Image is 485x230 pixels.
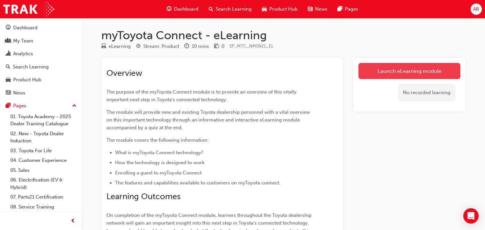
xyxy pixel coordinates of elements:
[101,42,131,50] div: Type
[143,43,179,50] div: Stream: Product
[473,5,479,13] span: AB
[71,217,75,225] span: prev-icon
[303,3,332,16] a: news-iconNews
[257,3,303,16] a: car-iconProduct Hub
[106,109,311,130] span: The module will provide new and existing Toyota dealership personnel with a vital overview on thi...
[106,68,142,78] span: Overview
[3,61,79,73] a: Search Learning
[6,38,11,44] span: people-icon
[13,50,33,58] div: Analytics
[398,84,455,101] div: No recorded learning
[463,208,479,224] div: Open Intercom Messenger
[204,3,257,16] a: search-iconSearch Learning
[3,100,79,112] button: Pages
[338,5,342,13] span: pages-icon
[6,77,11,83] span: car-icon
[3,87,79,99] a: News
[3,35,79,47] a: My Team
[8,146,79,156] a: 03. Toyota For Life
[8,202,79,212] a: 08. Service Training
[262,5,267,13] span: car-icon
[222,43,224,50] div: 0
[101,28,465,42] h1: myToyota Connect - eLearning
[216,5,252,13] span: Search Learning
[308,5,313,13] span: news-icon
[332,3,363,16] a: pages-iconPages
[345,5,358,13] span: Pages
[6,64,10,70] span: search-icon
[214,42,224,50] div: Price
[3,22,79,34] a: Dashboard
[136,44,141,49] span: target-icon
[471,4,482,15] button: AB
[3,21,79,100] button: DashboardMy TeamAnalyticsSearch LearningProduct HubNews
[72,102,77,110] span: up-icon
[8,175,79,192] a: 06. Electrification (EV & Hybrid)
[8,112,79,129] a: 01. Toyota Academy - 2025 Dealer Training Catalogue
[101,44,106,49] span: learningResourceType_ELEARNING-icon
[162,3,204,16] a: guage-iconDashboard
[6,51,11,57] span: chart-icon
[8,192,79,202] a: 07. Parts21 Certification
[6,90,11,96] span: news-icon
[106,89,298,102] span: The purpose of the myToyota Connect module is to provide an overview of this vitally important ne...
[269,5,297,13] span: Product Hub
[214,44,219,49] span: money-icon
[167,5,171,13] span: guage-icon
[8,129,79,146] a: 02. New - Toyota Dealer Induction
[115,180,280,186] span: The features and capabilities available to customers on myToyota connect.
[13,63,49,71] div: Search Learning
[192,43,209,50] div: 10 mins
[174,5,198,13] span: Dashboard
[13,24,38,31] div: Dashboard
[115,160,205,165] span: How the technology is designed to work
[315,5,327,13] span: News
[13,76,41,84] div: Product Hub
[106,191,180,201] span: Learning Outcomes
[184,42,209,50] div: Duration
[184,44,189,49] span: clock-icon
[358,63,460,79] a: Launch eLearning module
[3,2,54,16] img: Trak
[13,89,25,97] div: News
[115,150,203,155] span: What is myToyota Connect technology?
[109,43,131,50] div: eLearning
[6,103,11,109] span: pages-icon
[115,170,202,176] span: Enrolling a guest to myToyota Connect
[8,165,79,175] a: 05. Sales
[8,155,79,165] a: 04. Customer Experience
[6,25,11,31] span: guage-icon
[136,42,179,50] div: Stream
[13,102,26,110] div: Pages
[106,137,208,143] span: The module covers the following information:
[3,74,79,86] a: Product Hub
[230,43,273,49] span: Learning resource code
[13,37,33,45] div: My Team
[3,48,79,60] a: Analytics
[209,5,213,13] span: search-icon
[8,212,79,222] a: 09. Technical Training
